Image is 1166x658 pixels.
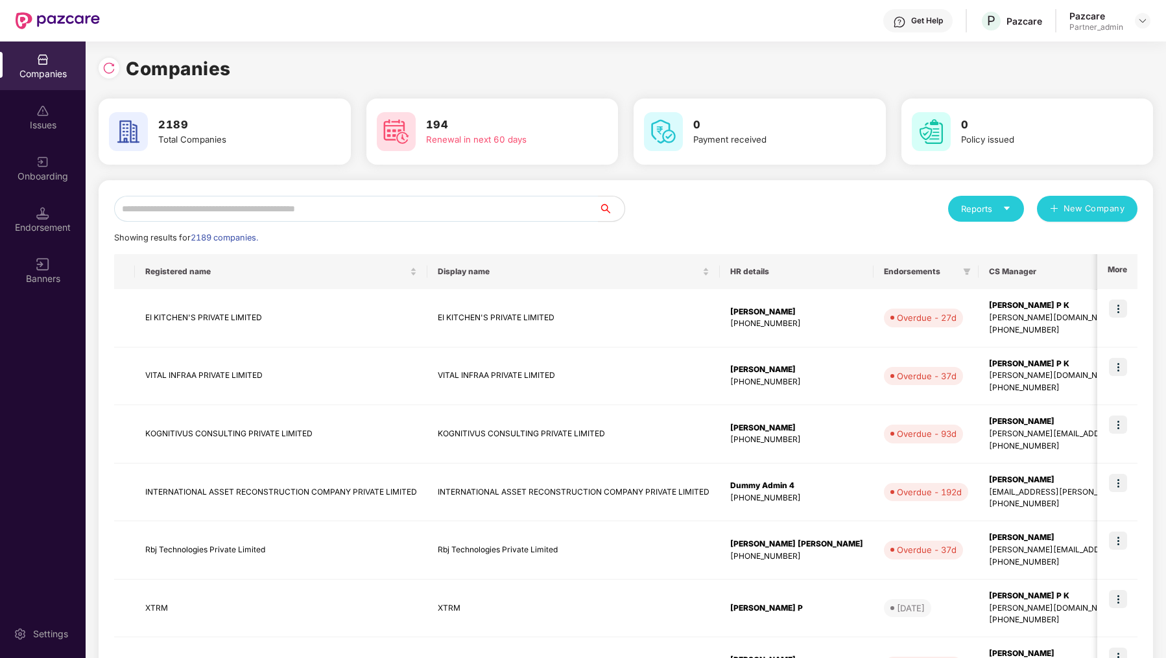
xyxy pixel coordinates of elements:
img: icon [1109,474,1127,492]
td: INTERNATIONAL ASSET RECONSTRUCTION COMPANY PRIVATE LIMITED [427,464,720,522]
td: VITAL INFRAA PRIVATE LIMITED [427,347,720,406]
div: [PHONE_NUMBER] [730,492,863,504]
div: [PERSON_NAME] [PERSON_NAME] [730,538,863,550]
td: EI KITCHEN'S PRIVATE LIMITED [427,289,720,347]
td: XTRM [135,580,427,638]
img: svg+xml;base64,PHN2ZyB4bWxucz0iaHR0cDovL3d3dy53My5vcmcvMjAwMC9zdmciIHdpZHRoPSI2MCIgaGVpZ2h0PSI2MC... [644,112,683,151]
img: svg+xml;base64,PHN2ZyB3aWR0aD0iMjAiIGhlaWdodD0iMjAiIHZpZXdCb3g9IjAgMCAyMCAyMCIgZmlsbD0ibm9uZSIgeG... [36,156,49,169]
span: New Company [1064,202,1125,215]
img: svg+xml;base64,PHN2ZyBpZD0iQ29tcGFuaWVzIiB4bWxucz0iaHR0cDovL3d3dy53My5vcmcvMjAwMC9zdmciIHdpZHRoPS... [36,53,49,66]
h1: Companies [126,54,231,83]
div: Overdue - 27d [897,311,957,324]
img: svg+xml;base64,PHN2ZyBpZD0iRHJvcGRvd24tMzJ4MzIiIHhtbG5zPSJodHRwOi8vd3d3LnczLm9yZy8yMDAwL3N2ZyIgd2... [1137,16,1148,26]
span: Registered name [145,266,407,277]
div: [PERSON_NAME] P [730,602,863,615]
div: Overdue - 93d [897,427,957,440]
img: New Pazcare Logo [16,12,100,29]
img: svg+xml;base64,PHN2ZyBpZD0iUmVsb2FkLTMyeDMyIiB4bWxucz0iaHR0cDovL3d3dy53My5vcmcvMjAwMC9zdmciIHdpZH... [102,62,115,75]
div: Settings [29,628,72,640]
img: icon [1109,358,1127,376]
div: Total Companies [158,133,309,147]
div: Dummy Admin 4 [730,480,863,492]
div: [PHONE_NUMBER] [730,376,863,388]
div: Get Help [911,16,943,26]
img: icon [1109,416,1127,434]
h3: 2189 [158,117,309,134]
div: Pazcare [1069,10,1123,22]
span: 2189 companies. [191,233,258,242]
h3: 0 [961,117,1112,134]
div: Policy issued [961,133,1112,147]
div: Overdue - 37d [897,543,957,556]
div: [PERSON_NAME] [730,364,863,376]
th: Display name [427,254,720,289]
h3: 194 [426,117,577,134]
span: plus [1050,204,1058,215]
button: plusNew Company [1037,196,1137,222]
div: [PHONE_NUMBER] [730,434,863,446]
img: svg+xml;base64,PHN2ZyBpZD0iSGVscC0zMngzMiIgeG1sbnM9Imh0dHA6Ly93d3cudzMub3JnLzIwMDAvc3ZnIiB3aWR0aD... [893,16,906,29]
div: Reports [961,202,1011,215]
th: More [1097,254,1137,289]
img: icon [1109,532,1127,550]
div: [PERSON_NAME] [730,422,863,434]
span: Display name [438,266,700,277]
span: search [598,204,625,214]
span: P [987,13,995,29]
td: KOGNITIVUS CONSULTING PRIVATE LIMITED [135,405,427,464]
div: Renewal in next 60 days [426,133,577,147]
td: EI KITCHEN'S PRIVATE LIMITED [135,289,427,347]
img: svg+xml;base64,PHN2ZyB3aWR0aD0iMTQuNSIgaGVpZ2h0PSIxNC41IiB2aWV3Qm94PSIwIDAgMTYgMTYiIGZpbGw9Im5vbm... [36,207,49,220]
img: icon [1109,300,1127,318]
div: Overdue - 37d [897,370,957,382]
span: Endorsements [884,266,958,277]
th: HR details [720,254,874,289]
img: svg+xml;base64,PHN2ZyB4bWxucz0iaHR0cDovL3d3dy53My5vcmcvMjAwMC9zdmciIHdpZHRoPSI2MCIgaGVpZ2h0PSI2MC... [377,112,416,151]
img: svg+xml;base64,PHN2ZyBpZD0iSXNzdWVzX2Rpc2FibGVkIiB4bWxucz0iaHR0cDovL3d3dy53My5vcmcvMjAwMC9zdmciIH... [36,104,49,117]
div: [PERSON_NAME] [730,306,863,318]
button: search [598,196,625,222]
td: Rbj Technologies Private Limited [135,521,427,580]
img: svg+xml;base64,PHN2ZyB3aWR0aD0iMTYiIGhlaWdodD0iMTYiIHZpZXdCb3g9IjAgMCAxNiAxNiIgZmlsbD0ibm9uZSIgeG... [36,258,49,271]
span: caret-down [1003,204,1011,213]
span: filter [963,268,971,276]
td: Rbj Technologies Private Limited [427,521,720,580]
div: Payment received [693,133,844,147]
img: svg+xml;base64,PHN2ZyBpZD0iU2V0dGluZy0yMHgyMCIgeG1sbnM9Imh0dHA6Ly93d3cudzMub3JnLzIwMDAvc3ZnIiB3aW... [14,628,27,640]
td: KOGNITIVUS CONSULTING PRIVATE LIMITED [427,405,720,464]
img: svg+xml;base64,PHN2ZyB4bWxucz0iaHR0cDovL3d3dy53My5vcmcvMjAwMC9zdmciIHdpZHRoPSI2MCIgaGVpZ2h0PSI2MC... [109,112,148,151]
th: Registered name [135,254,427,289]
div: [PHONE_NUMBER] [730,318,863,330]
div: Pazcare [1006,15,1042,27]
div: [DATE] [897,602,925,615]
td: VITAL INFRAA PRIVATE LIMITED [135,347,427,406]
img: icon [1109,590,1127,608]
div: Overdue - 192d [897,486,962,499]
div: Partner_admin [1069,22,1123,32]
td: XTRM [427,580,720,638]
div: [PHONE_NUMBER] [730,550,863,563]
h3: 0 [693,117,844,134]
span: filter [960,264,973,279]
td: INTERNATIONAL ASSET RECONSTRUCTION COMPANY PRIVATE LIMITED [135,464,427,522]
img: svg+xml;base64,PHN2ZyB4bWxucz0iaHR0cDovL3d3dy53My5vcmcvMjAwMC9zdmciIHdpZHRoPSI2MCIgaGVpZ2h0PSI2MC... [912,112,951,151]
span: Showing results for [114,233,258,242]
